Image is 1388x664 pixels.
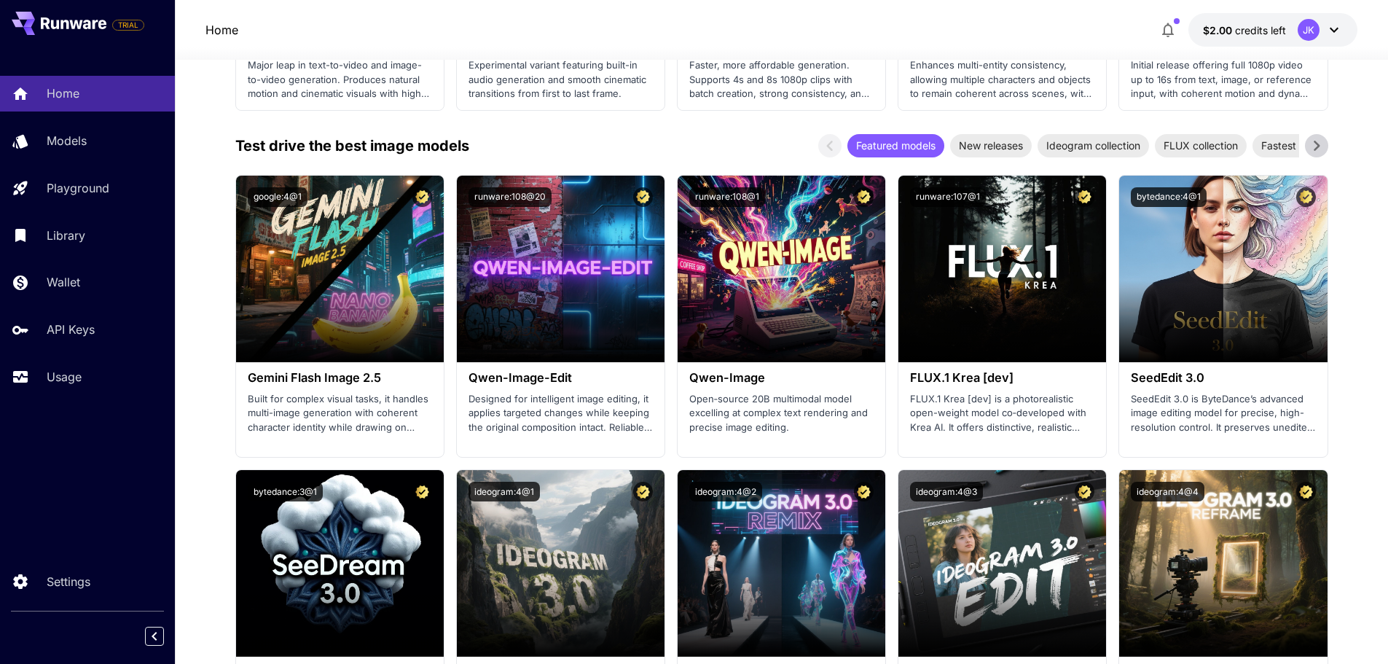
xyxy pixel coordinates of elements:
p: Settings [47,573,90,590]
p: Models [47,132,87,149]
button: runware:108@20 [468,187,552,207]
button: Certified Model – Vetted for best performance and includes a commercial license. [412,482,432,501]
div: Featured models [847,134,944,157]
button: ideogram:4@2 [689,482,762,501]
button: Certified Model – Vetted for best performance and includes a commercial license. [412,187,432,207]
span: credits left [1235,24,1286,36]
button: Certified Model – Vetted for best performance and includes a commercial license. [1075,482,1094,501]
button: Certified Model – Vetted for best performance and includes a commercial license. [1296,187,1316,207]
span: $2.00 [1203,24,1235,36]
button: runware:107@1 [910,187,986,207]
img: alt [1119,470,1327,657]
div: JK [1298,19,1320,41]
button: runware:108@1 [689,187,765,207]
p: FLUX.1 Krea [dev] is a photorealistic open-weight model co‑developed with Krea AI. It offers dist... [910,392,1094,435]
div: Collapse sidebar [156,623,175,649]
img: alt [236,470,444,657]
button: $2.00JK [1188,13,1357,47]
p: Enhances multi-entity consistency, allowing multiple characters and objects to remain coherent ac... [910,58,1094,101]
button: ideogram:4@4 [1131,482,1204,501]
p: Experimental variant featuring built-in audio generation and smooth cinematic transitions from fi... [468,58,653,101]
button: ideogram:4@1 [468,482,540,501]
span: TRIAL [113,20,144,31]
button: Certified Model – Vetted for best performance and includes a commercial license. [633,187,653,207]
button: Certified Model – Vetted for best performance and includes a commercial license. [854,187,874,207]
button: ideogram:4@3 [910,482,983,501]
p: Home [47,85,79,102]
button: bytedance:4@1 [1131,187,1207,207]
p: Initial release offering full 1080p video up to 16s from text, image, or reference input, with co... [1131,58,1315,101]
p: Usage [47,368,82,386]
button: google:4@1 [248,187,307,207]
h3: Qwen-Image-Edit [468,371,653,385]
p: Built for complex visual tasks, it handles multi-image generation with coherent character identit... [248,392,432,435]
p: Designed for intelligent image editing, it applies targeted changes while keeping the original co... [468,392,653,435]
p: SeedEdit 3.0 is ByteDance’s advanced image editing model for precise, high-resolution control. It... [1131,392,1315,435]
p: Playground [47,179,109,197]
button: Certified Model – Vetted for best performance and includes a commercial license. [633,482,653,501]
h3: Qwen-Image [689,371,874,385]
img: alt [236,176,444,362]
span: Featured models [847,138,944,153]
p: Wallet [47,273,80,291]
a: Home [205,21,238,39]
p: Library [47,227,85,244]
h3: Gemini Flash Image 2.5 [248,371,432,385]
button: bytedance:3@1 [248,482,323,501]
span: Ideogram collection [1038,138,1149,153]
h3: SeedEdit 3.0 [1131,371,1315,385]
p: Faster, more affordable generation. Supports 4s and 8s 1080p clips with batch creation, strong co... [689,58,874,101]
div: Ideogram collection [1038,134,1149,157]
p: Open‑source 20B multimodal model excelling at complex text rendering and precise image editing. [689,392,874,435]
button: Certified Model – Vetted for best performance and includes a commercial license. [854,482,874,501]
img: alt [457,176,664,362]
h3: FLUX.1 Krea [dev] [910,371,1094,385]
img: alt [678,176,885,362]
div: Fastest models [1252,134,1342,157]
span: Add your payment card to enable full platform functionality. [112,16,144,34]
img: alt [1119,176,1327,362]
button: Certified Model – Vetted for best performance and includes a commercial license. [1296,482,1316,501]
img: alt [898,470,1106,657]
p: API Keys [47,321,95,338]
img: alt [898,176,1106,362]
p: Major leap in text-to-video and image-to-video generation. Produces natural motion and cinematic ... [248,58,432,101]
img: alt [678,470,885,657]
div: $2.00 [1203,23,1286,38]
div: FLUX collection [1155,134,1247,157]
img: alt [457,470,664,657]
span: Fastest models [1252,138,1342,153]
p: Test drive the best image models [235,135,469,157]
span: New releases [950,138,1032,153]
nav: breadcrumb [205,21,238,39]
button: Certified Model – Vetted for best performance and includes a commercial license. [1075,187,1094,207]
span: FLUX collection [1155,138,1247,153]
div: New releases [950,134,1032,157]
button: Collapse sidebar [145,627,164,646]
